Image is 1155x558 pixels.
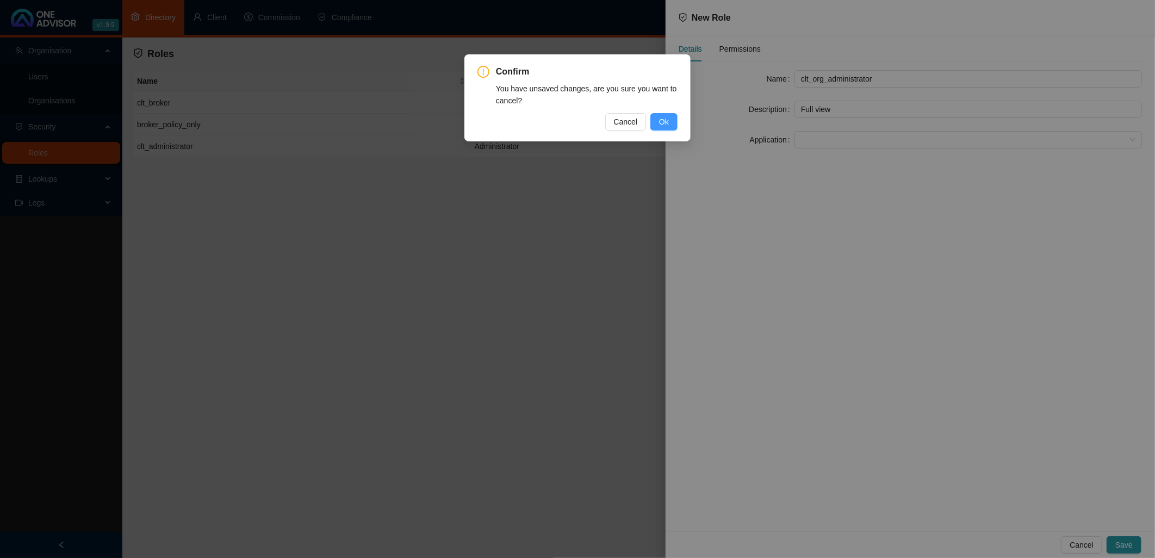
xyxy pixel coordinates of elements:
button: Ok [650,113,678,131]
span: Ok [659,116,669,128]
button: Cancel [605,113,647,131]
span: exclamation-circle [477,66,489,78]
span: Cancel [614,116,638,128]
span: Confirm [496,65,678,78]
div: You have unsaved changes, are you sure you want to cancel? [496,83,678,107]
